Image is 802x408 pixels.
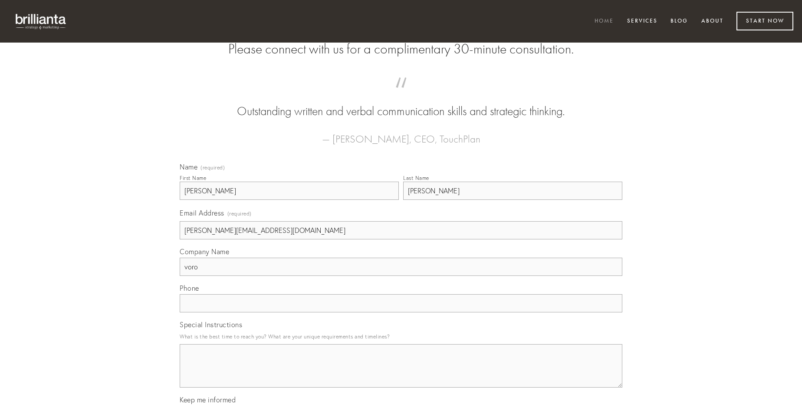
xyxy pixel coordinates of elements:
[180,284,199,292] span: Phone
[227,208,252,219] span: (required)
[194,86,608,120] blockquote: Outstanding written and verbal communication skills and strategic thinking.
[180,320,242,329] span: Special Instructions
[180,395,236,404] span: Keep me informed
[736,12,793,30] a: Start Now
[180,41,622,57] h2: Please connect with us for a complimentary 30-minute consultation.
[180,331,622,342] p: What is the best time to reach you? What are your unique requirements and timelines?
[180,163,197,171] span: Name
[403,175,429,181] div: Last Name
[589,14,619,29] a: Home
[665,14,694,29] a: Blog
[194,86,608,103] span: “
[180,209,224,217] span: Email Address
[180,247,229,256] span: Company Name
[200,165,225,170] span: (required)
[9,9,74,34] img: brillianta - research, strategy, marketing
[194,120,608,148] figcaption: — [PERSON_NAME], CEO, TouchPlan
[180,175,206,181] div: First Name
[621,14,663,29] a: Services
[696,14,729,29] a: About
